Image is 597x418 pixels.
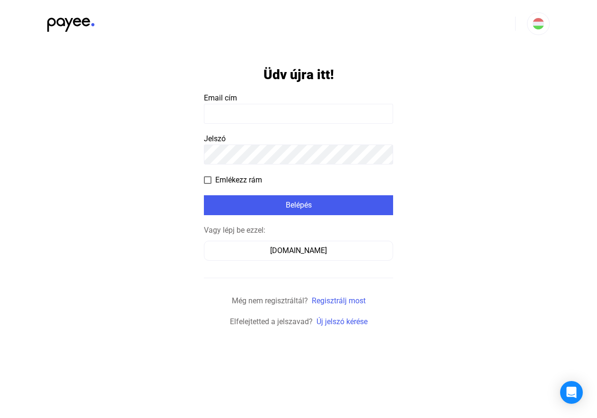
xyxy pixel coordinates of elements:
div: Belépés [207,200,390,211]
h1: Üdv újra itt! [263,66,334,83]
button: [DOMAIN_NAME] [204,241,393,261]
a: [DOMAIN_NAME] [204,246,393,255]
span: Emlékezz rám [215,174,262,186]
span: Még nem regisztráltál? [232,296,308,305]
button: Belépés [204,195,393,215]
a: Regisztrálj most [312,296,366,305]
span: Email cím [204,93,237,102]
div: Open Intercom Messenger [560,381,583,404]
div: Vagy lépj be ezzel: [204,225,393,236]
span: Jelszó [204,134,226,143]
div: [DOMAIN_NAME] [207,245,390,256]
a: Új jelszó kérése [316,317,368,326]
img: black-payee-blue-dot.svg [47,12,95,32]
span: Elfelejtetted a jelszavad? [230,317,313,326]
img: HU [533,18,544,29]
button: HU [527,12,550,35]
